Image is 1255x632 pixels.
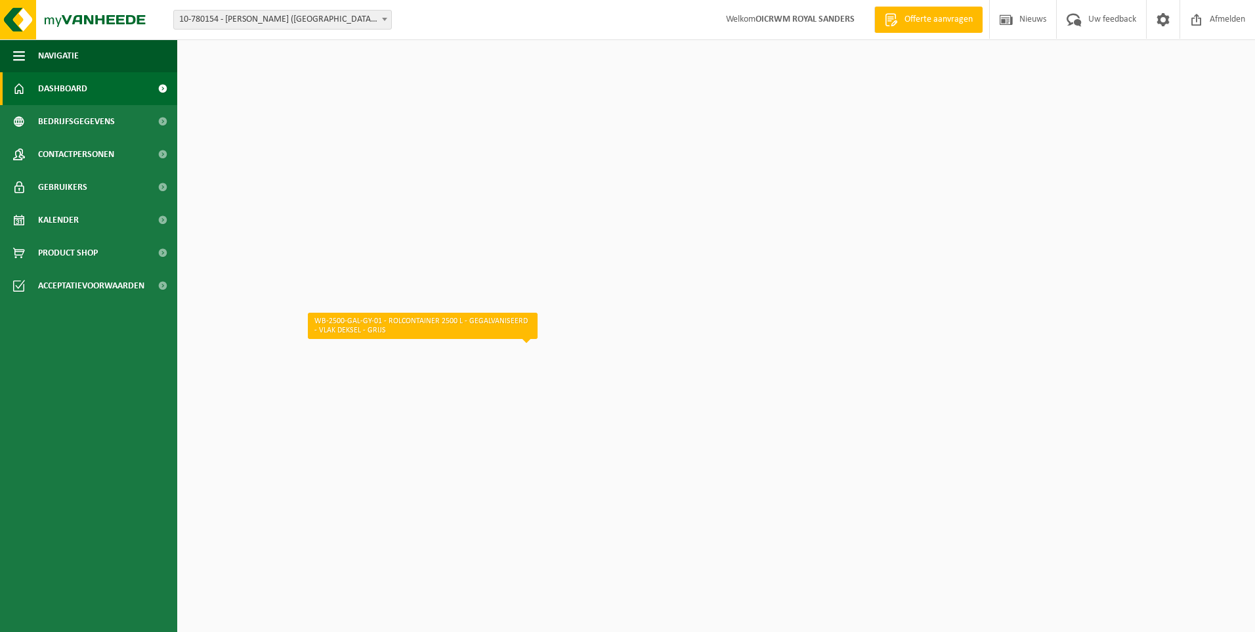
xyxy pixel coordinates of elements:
span: 10-780154 - ROYAL SANDERS (BELGIUM) BV - IEPER [173,10,392,30]
strong: OICRWM ROYAL SANDERS [755,14,855,24]
a: Offerte aanvragen [874,7,983,33]
span: Contactpersonen [38,138,114,171]
span: Dashboard [38,72,87,105]
span: 10-780154 - ROYAL SANDERS (BELGIUM) BV - IEPER [174,11,391,29]
span: Bedrijfsgegevens [38,105,115,138]
span: Offerte aanvragen [901,13,976,26]
span: Gebruikers [38,171,87,204]
span: Acceptatievoorwaarden [38,269,144,302]
span: Navigatie [38,39,79,72]
span: Product Shop [38,237,98,269]
span: Kalender [38,204,79,237]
